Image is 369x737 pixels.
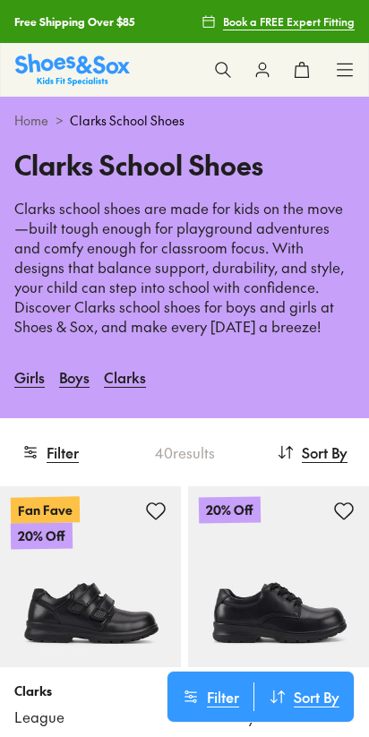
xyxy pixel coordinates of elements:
[11,523,73,550] p: 20% Off
[15,54,130,85] a: Shoes & Sox
[14,707,167,727] a: League
[188,486,369,667] a: 20% Off
[14,111,48,130] a: Home
[14,111,355,130] div: >
[15,54,130,85] img: SNS_Logo_Responsive.svg
[199,497,261,524] p: 20% Off
[254,682,354,711] button: Sort By
[14,199,355,336] p: Clarks school shoes are made for kids on the move—built tough enough for playground adventures an...
[277,433,348,472] button: Sort By
[11,497,80,524] p: Fan Fave
[104,357,146,397] a: Clarks
[302,441,348,463] span: Sort By
[14,357,45,397] a: Girls
[70,111,184,130] span: Clarks School Shoes
[21,433,79,472] button: Filter
[14,681,167,700] p: Clarks
[202,5,355,38] a: Book a FREE Expert Fitting
[59,357,90,397] a: Boys
[14,144,355,184] h1: Clarks School Shoes
[223,13,355,30] span: Book a FREE Expert Fitting
[167,682,253,711] button: Filter
[294,686,339,707] span: Sort By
